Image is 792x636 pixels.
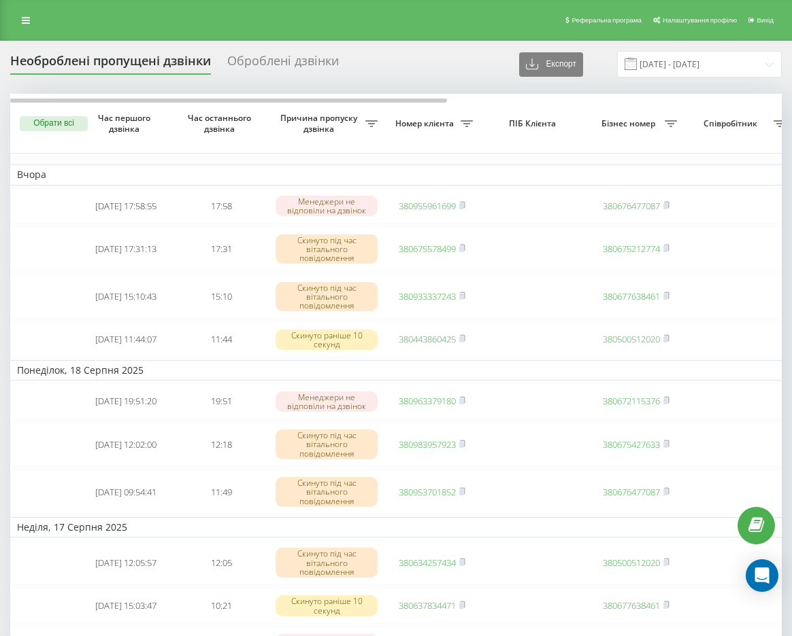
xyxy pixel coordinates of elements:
a: 380953701852 [399,486,456,498]
td: [DATE] 17:58:55 [78,188,174,224]
span: ПІБ Клієнта [491,118,577,129]
a: 380500512020 [603,333,660,345]
span: Вихід [757,16,774,24]
div: Скинуто під час вітального повідомлення [276,548,378,578]
td: [DATE] 12:05:57 [78,540,174,585]
a: 380676477087 [603,200,660,212]
div: Скинуто під час вітального повідомлення [276,429,378,459]
div: Скинуто під час вітального повідомлення [276,282,378,312]
a: 380677638461 [603,599,660,612]
a: 380675212774 [603,243,660,255]
td: 15:10 [174,274,269,319]
span: Причина пропуску дзвінка [276,113,365,134]
span: Реферальна програма [572,16,642,24]
td: [DATE] 12:02:00 [78,422,174,467]
a: 380634257434 [399,556,456,569]
td: 17:31 [174,226,269,271]
div: Необроблені пропущені дзвінки [10,54,211,75]
button: Експорт [519,52,583,77]
div: Скинуто під час вітального повідомлення [276,234,378,264]
td: [DATE] 11:44:07 [78,321,174,357]
span: Номер клієнта [391,118,461,129]
td: [DATE] 19:51:20 [78,383,174,419]
td: 12:05 [174,540,269,585]
a: 380672115376 [603,395,660,407]
span: Співробітник [691,118,774,129]
span: Час останнього дзвінка [184,113,258,134]
td: 19:51 [174,383,269,419]
a: 380443860425 [399,333,456,345]
a: 380963379180 [399,395,456,407]
div: Оброблені дзвінки [227,54,339,75]
a: 380983957923 [399,438,456,450]
a: 380675578499 [399,243,456,255]
td: 17:58 [174,188,269,224]
div: Скинуто раніше 10 секунд [276,330,378,350]
td: [DATE] 15:03:47 [78,588,174,624]
a: 380933337243 [399,290,456,302]
div: Менеджери не відповіли на дзвінок [276,196,378,216]
span: Час першого дзвінка [89,113,163,134]
a: 380676477087 [603,486,660,498]
td: [DATE] 17:31:13 [78,226,174,271]
span: Налаштування профілю [663,16,737,24]
div: Скинуто раніше 10 секунд [276,595,378,616]
a: 380500512020 [603,556,660,569]
a: 380955961699 [399,200,456,212]
td: [DATE] 15:10:43 [78,274,174,319]
div: Скинуто під час вітального повідомлення [276,477,378,507]
div: Менеджери не відповіли на дзвінок [276,391,378,412]
div: Open Intercom Messenger [746,559,778,592]
a: 380637834471 [399,599,456,612]
td: 10:21 [174,588,269,624]
td: 11:44 [174,321,269,357]
span: Бізнес номер [595,118,665,129]
td: 12:18 [174,422,269,467]
td: 11:49 [174,470,269,514]
td: [DATE] 09:54:41 [78,470,174,514]
a: 380677638461 [603,290,660,302]
button: Обрати всі [20,116,88,131]
a: 380675427633 [603,438,660,450]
